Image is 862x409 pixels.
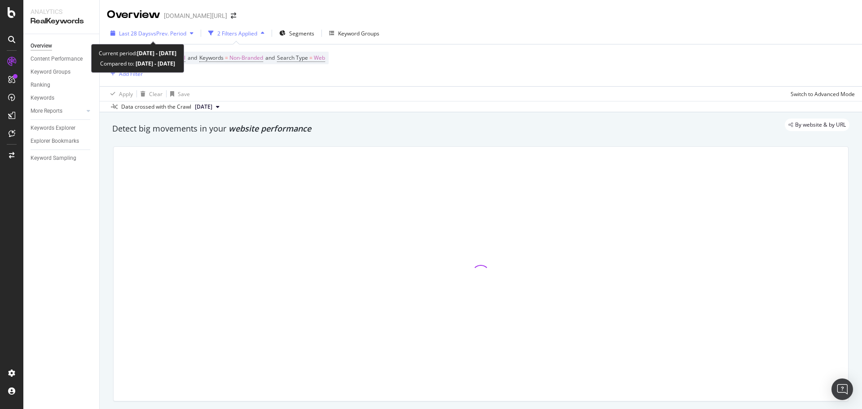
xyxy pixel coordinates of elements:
div: Current period: [99,48,176,58]
span: Non-Branded [229,52,263,64]
button: Clear [137,87,163,101]
button: Keyword Groups [325,26,383,40]
div: Content Performance [31,54,83,64]
a: Keywords [31,93,93,103]
span: and [188,54,197,62]
b: [DATE] - [DATE] [137,49,176,57]
div: Analytics [31,7,92,16]
div: Keywords Explorer [31,123,75,133]
span: Last 28 Days [119,30,151,37]
div: Keyword Sampling [31,154,76,163]
div: arrow-right-arrow-left [231,13,236,19]
a: Explorer Bookmarks [31,136,93,146]
a: Keyword Sampling [31,154,93,163]
div: Overview [107,7,160,22]
button: Switch to Advanced Mode [787,87,855,101]
button: Apply [107,87,133,101]
button: Segments [276,26,318,40]
span: 2025 Sep. 10th [195,103,212,111]
span: Segments [289,30,314,37]
div: More Reports [31,106,62,116]
span: = [309,54,312,62]
div: Keyword Groups [31,67,70,77]
div: Clear [149,90,163,98]
a: More Reports [31,106,84,116]
span: Web [314,52,325,64]
div: Switch to Advanced Mode [791,90,855,98]
button: Last 28 DaysvsPrev. Period [107,26,197,40]
span: By website & by URL [795,122,846,128]
button: [DATE] [191,101,223,112]
div: Ranking [31,80,50,90]
span: = [225,54,228,62]
a: Keywords Explorer [31,123,93,133]
a: Keyword Groups [31,67,93,77]
div: Overview [31,41,52,51]
div: Data crossed with the Crawl [121,103,191,111]
button: 2 Filters Applied [205,26,268,40]
div: Open Intercom Messenger [831,378,853,400]
div: RealKeywords [31,16,92,26]
a: Overview [31,41,93,51]
span: Keywords [199,54,224,62]
button: Add Filter [107,68,143,79]
span: vs Prev. Period [151,30,186,37]
a: Content Performance [31,54,93,64]
span: and [265,54,275,62]
span: Search Type [277,54,308,62]
a: Ranking [31,80,93,90]
div: 2 Filters Applied [217,30,257,37]
div: Explorer Bookmarks [31,136,79,146]
div: Keywords [31,93,54,103]
div: legacy label [785,119,849,131]
div: Compared to: [100,58,175,69]
div: [DOMAIN_NAME][URL] [164,11,227,20]
div: Add Filter [119,70,143,78]
div: Keyword Groups [338,30,379,37]
button: Save [167,87,190,101]
div: Apply [119,90,133,98]
b: [DATE] - [DATE] [134,60,175,67]
div: Save [178,90,190,98]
